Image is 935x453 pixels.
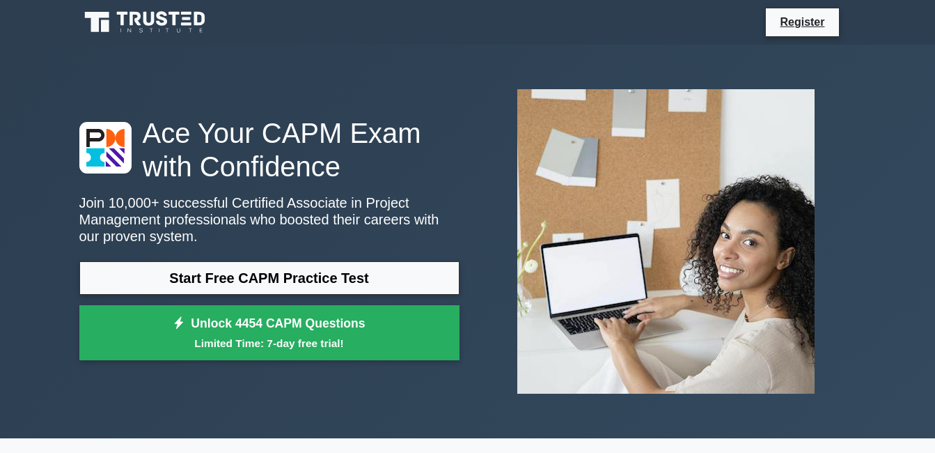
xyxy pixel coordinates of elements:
a: Register [771,13,833,31]
a: Start Free CAPM Practice Test [79,261,459,295]
p: Join 10,000+ successful Certified Associate in Project Management professionals who boosted their... [79,194,459,245]
small: Limited Time: 7-day free trial! [97,335,442,351]
a: Unlock 4454 CAPM QuestionsLimited Time: 7-day free trial! [79,305,459,361]
h1: Ace Your CAPM Exam with Confidence [79,116,459,183]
